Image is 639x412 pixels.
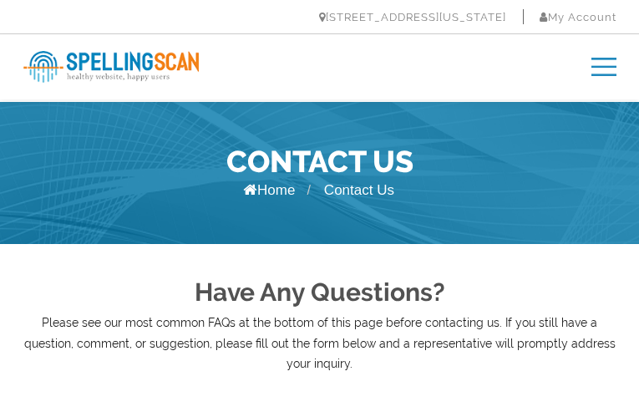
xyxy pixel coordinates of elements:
a: Home [243,182,295,198]
span: / [307,183,310,197]
p: Please see our most common FAQs at the bottom of this page before contacting us. If you still hav... [23,313,616,374]
span: Contact Us [324,182,394,198]
h2: Have Any Questions? [23,277,616,307]
h1: Contact Us [23,144,616,179]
